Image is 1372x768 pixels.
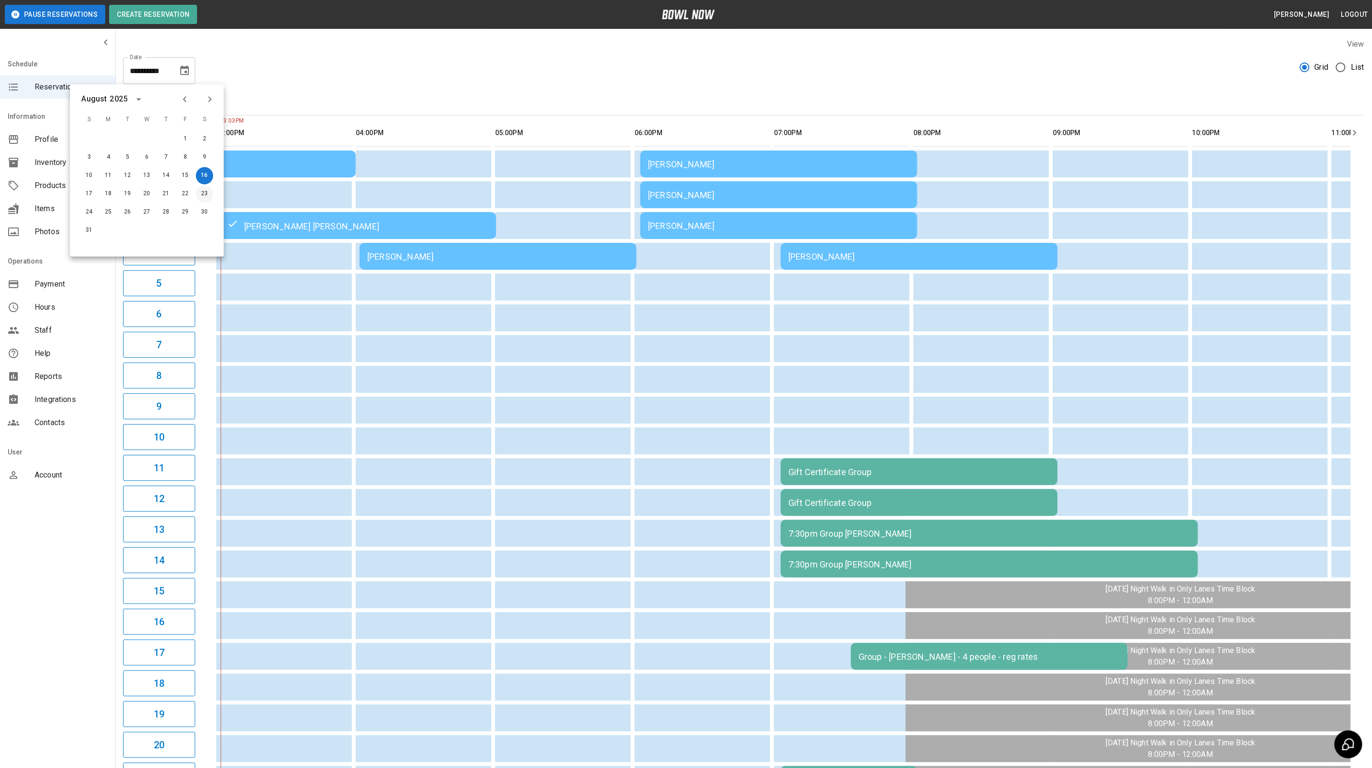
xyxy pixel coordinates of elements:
[123,363,195,389] button: 8
[154,706,164,722] h6: 19
[177,167,194,185] button: Aug 15, 2025
[648,159,910,169] div: [PERSON_NAME]
[138,186,156,203] button: Aug 20, 2025
[123,670,195,696] button: 18
[35,371,108,382] span: Reports
[123,516,195,542] button: 13
[788,252,1050,262] div: [PERSON_NAME]
[154,522,164,537] h6: 13
[1337,6,1372,24] button: Logout
[82,94,107,105] div: August
[196,204,213,221] button: Aug 30, 2025
[100,186,117,203] button: Aug 18, 2025
[156,368,162,383] h6: 8
[158,149,175,166] button: Aug 7, 2025
[123,301,195,327] button: 6
[123,455,195,481] button: 11
[123,92,1364,115] div: inventory tabs
[130,91,147,108] button: calendar view is open, switch to year view
[35,469,108,481] span: Account
[123,332,195,358] button: 7
[196,111,213,130] span: S
[367,252,629,262] div: [PERSON_NAME]
[35,157,108,168] span: Inventory
[81,204,98,221] button: Aug 24, 2025
[81,222,98,239] button: Aug 31, 2025
[123,701,195,727] button: 19
[1351,62,1364,73] span: List
[158,167,175,185] button: Aug 14, 2025
[196,149,213,166] button: Aug 9, 2025
[100,149,117,166] button: Aug 4, 2025
[138,111,156,130] span: W
[109,5,197,24] button: Create Reservation
[788,529,1190,539] div: 7:30pm Group [PERSON_NAME]
[81,149,98,166] button: Aug 3, 2025
[154,737,164,753] h6: 20
[156,337,162,353] h6: 7
[788,559,1190,569] div: 7:30pm Group [PERSON_NAME]
[158,111,175,130] span: T
[196,167,213,185] button: Aug 16, 2025
[123,732,195,758] button: 20
[216,119,352,147] th: 03:00PM
[662,10,715,19] img: logo
[35,278,108,290] span: Payment
[177,91,193,108] button: Previous month
[35,81,108,93] span: Reservations
[154,553,164,568] h6: 14
[100,204,117,221] button: Aug 25, 2025
[119,204,137,221] button: Aug 26, 2025
[81,186,98,203] button: Aug 17, 2025
[648,221,910,231] div: [PERSON_NAME]
[1315,62,1329,73] span: Grid
[1270,6,1333,24] button: [PERSON_NAME]
[177,204,194,221] button: Aug 29, 2025
[138,204,156,221] button: Aug 27, 2025
[196,131,213,148] button: Aug 2, 2025
[35,302,108,313] span: Hours
[138,167,156,185] button: Aug 13, 2025
[119,167,137,185] button: Aug 12, 2025
[154,491,164,506] h6: 12
[119,149,137,166] button: Aug 5, 2025
[5,5,105,24] button: Pause Reservations
[202,91,218,108] button: Next month
[177,149,194,166] button: Aug 8, 2025
[123,270,195,296] button: 5
[119,186,137,203] button: Aug 19, 2025
[156,276,162,291] h6: 5
[123,578,195,604] button: 15
[100,167,117,185] button: Aug 11, 2025
[156,399,162,414] h6: 9
[154,645,164,660] h6: 17
[81,167,98,185] button: Aug 10, 2025
[123,424,195,450] button: 10
[788,467,1050,477] div: Gift Certificate Group
[123,640,195,666] button: 17
[35,417,108,428] span: Contacts
[119,111,137,130] span: T
[35,348,108,359] span: Help
[81,111,98,130] span: S
[35,226,108,238] span: Photos
[35,203,108,214] span: Items
[35,394,108,405] span: Integrations
[177,186,194,203] button: Aug 22, 2025
[177,131,194,148] button: Aug 1, 2025
[175,61,194,80] button: Choose date, selected date is Aug 16, 2025
[1347,39,1364,49] label: View
[154,460,164,476] h6: 11
[196,186,213,203] button: Aug 23, 2025
[123,609,195,635] button: 16
[110,94,127,105] div: 2025
[123,486,195,512] button: 12
[123,393,195,419] button: 9
[227,220,488,231] div: [PERSON_NAME] [PERSON_NAME]
[158,186,175,203] button: Aug 21, 2025
[154,429,164,445] h6: 10
[123,547,195,573] button: 14
[788,498,1050,508] div: Gift Certificate Group
[35,180,108,191] span: Products
[138,149,156,166] button: Aug 6, 2025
